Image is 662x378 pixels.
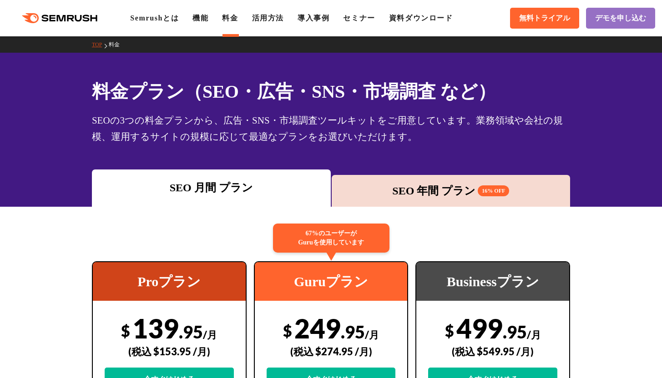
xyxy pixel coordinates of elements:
[105,335,234,368] div: (税込 $153.95 /月)
[343,14,375,22] a: セミナー
[121,321,130,340] span: $
[267,335,396,368] div: (税込 $274.95 /月)
[445,321,454,340] span: $
[273,224,389,253] div: 67%のユーザーが Guruを使用しています
[92,112,570,145] div: SEOの3つの料金プランから、広告・SNS・市場調査ツールキットをご用意しています。業務領域や会社の規模、運用するサイトの規模に応じて最適なプランをお選びいただけます。
[96,179,326,196] div: SEO 月間 プラン
[389,14,453,22] a: 資料ダウンロード
[255,262,408,301] div: Guruプラン
[222,14,238,22] a: 料金
[336,183,566,199] div: SEO 年間 プラン
[595,14,646,23] span: デモを申し込む
[203,328,217,341] span: /月
[503,321,527,342] span: .95
[192,14,208,22] a: 機能
[179,321,203,342] span: .95
[519,14,570,23] span: 無料トライアル
[283,321,292,340] span: $
[109,41,126,48] a: 料金
[510,8,579,29] a: 無料トライアル
[92,78,570,105] h1: 料金プラン（SEO・広告・SNS・市場調査 など）
[428,335,557,368] div: (税込 $549.95 /月)
[365,328,379,341] span: /月
[527,328,541,341] span: /月
[416,262,569,301] div: Businessプラン
[252,14,284,22] a: 活用方法
[341,321,365,342] span: .95
[92,41,109,48] a: TOP
[130,14,179,22] a: Semrushとは
[298,14,329,22] a: 導入事例
[586,8,655,29] a: デモを申し込む
[93,262,246,301] div: Proプラン
[478,185,509,196] span: 16% OFF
